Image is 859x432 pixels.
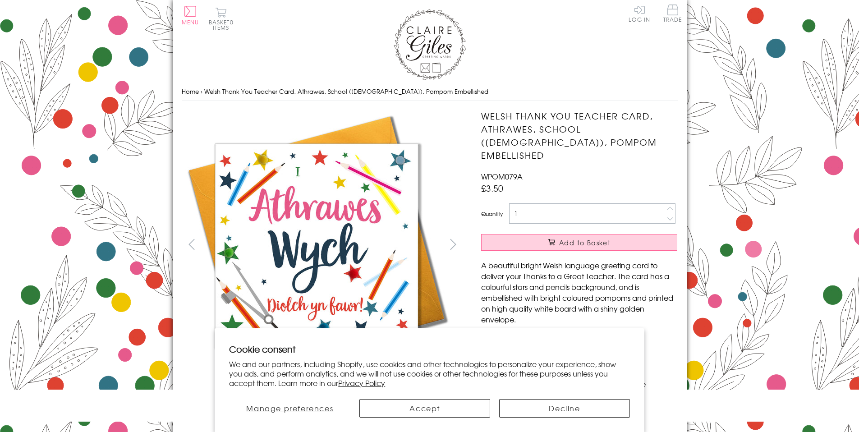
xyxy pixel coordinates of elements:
[229,343,630,355] h2: Cookie consent
[481,110,677,161] h1: Welsh Thank You Teacher Card, Athrawes, School ([DEMOGRAPHIC_DATA]), Pompom Embellished
[394,9,466,80] img: Claire Giles Greetings Cards
[246,403,333,414] span: Manage preferences
[182,18,199,26] span: Menu
[209,7,234,30] button: Basket0 items
[182,87,199,96] a: Home
[182,234,202,254] button: prev
[229,359,630,387] p: We and our partners, including Shopify, use cookies and other technologies to personalize your ex...
[481,210,503,218] label: Quantity
[463,110,734,364] img: Welsh Thank You Teacher Card, Athrawes, School (Female), Pompom Embellished
[201,87,202,96] span: ›
[629,5,650,22] a: Log In
[213,18,234,32] span: 0 items
[359,399,490,418] button: Accept
[559,238,611,247] span: Add to Basket
[481,182,503,194] span: £3.50
[182,83,678,101] nav: breadcrumbs
[481,260,677,325] p: A beautiful bright Welsh language greeting card to deliver your Thanks to a Great Teacher. The ca...
[182,6,199,25] button: Menu
[481,171,523,182] span: WPOM079A
[229,399,350,418] button: Manage preferences
[338,377,385,388] a: Privacy Policy
[663,5,682,22] span: Trade
[499,399,630,418] button: Decline
[181,110,452,380] img: Welsh Thank You Teacher Card, Athrawes, School (Female), Pompom Embellished
[204,87,488,96] span: Welsh Thank You Teacher Card, Athrawes, School ([DEMOGRAPHIC_DATA]), Pompom Embellished
[481,234,677,251] button: Add to Basket
[663,5,682,24] a: Trade
[443,234,463,254] button: next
